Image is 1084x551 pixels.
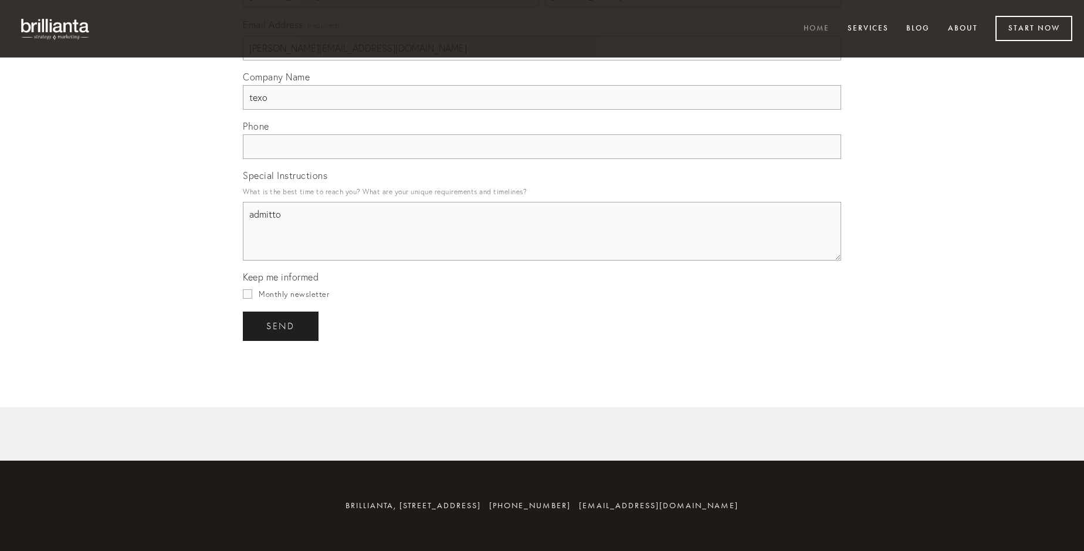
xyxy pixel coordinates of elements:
span: [PHONE_NUMBER] [489,501,571,511]
a: Start Now [995,16,1072,41]
span: send [266,321,295,332]
a: About [940,19,985,39]
span: Phone [243,120,269,132]
p: What is the best time to reach you? What are your unique requirements and timelines? [243,184,841,200]
a: Services [840,19,896,39]
a: [EMAIL_ADDRESS][DOMAIN_NAME] [579,501,739,511]
span: Monthly newsletter [259,289,329,299]
a: Home [796,19,837,39]
button: sendsend [243,312,319,341]
img: brillianta - research, strategy, marketing [12,12,100,46]
span: Keep me informed [243,271,319,283]
input: Monthly newsletter [243,289,252,299]
span: Special Instructions [243,170,327,181]
a: Blog [899,19,937,39]
span: Company Name [243,71,310,83]
span: brillianta, [STREET_ADDRESS] [345,501,481,511]
textarea: admitto [243,202,841,261]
